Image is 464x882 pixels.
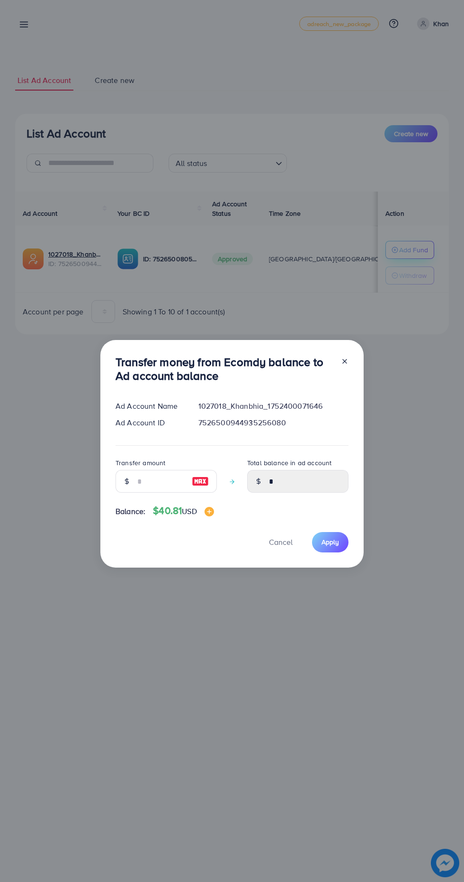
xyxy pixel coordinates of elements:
[247,458,331,468] label: Total balance in ad account
[312,532,348,552] button: Apply
[191,417,356,428] div: 7526500944935256080
[321,537,339,547] span: Apply
[205,507,214,516] img: image
[182,506,196,516] span: USD
[116,458,165,468] label: Transfer amount
[116,355,333,383] h3: Transfer money from Ecomdy balance to Ad account balance
[108,401,191,412] div: Ad Account Name
[108,417,191,428] div: Ad Account ID
[153,505,214,517] h4: $40.81
[257,532,304,552] button: Cancel
[192,476,209,487] img: image
[116,506,145,517] span: Balance:
[191,401,356,412] div: 1027018_Khanbhia_1752400071646
[269,537,293,547] span: Cancel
